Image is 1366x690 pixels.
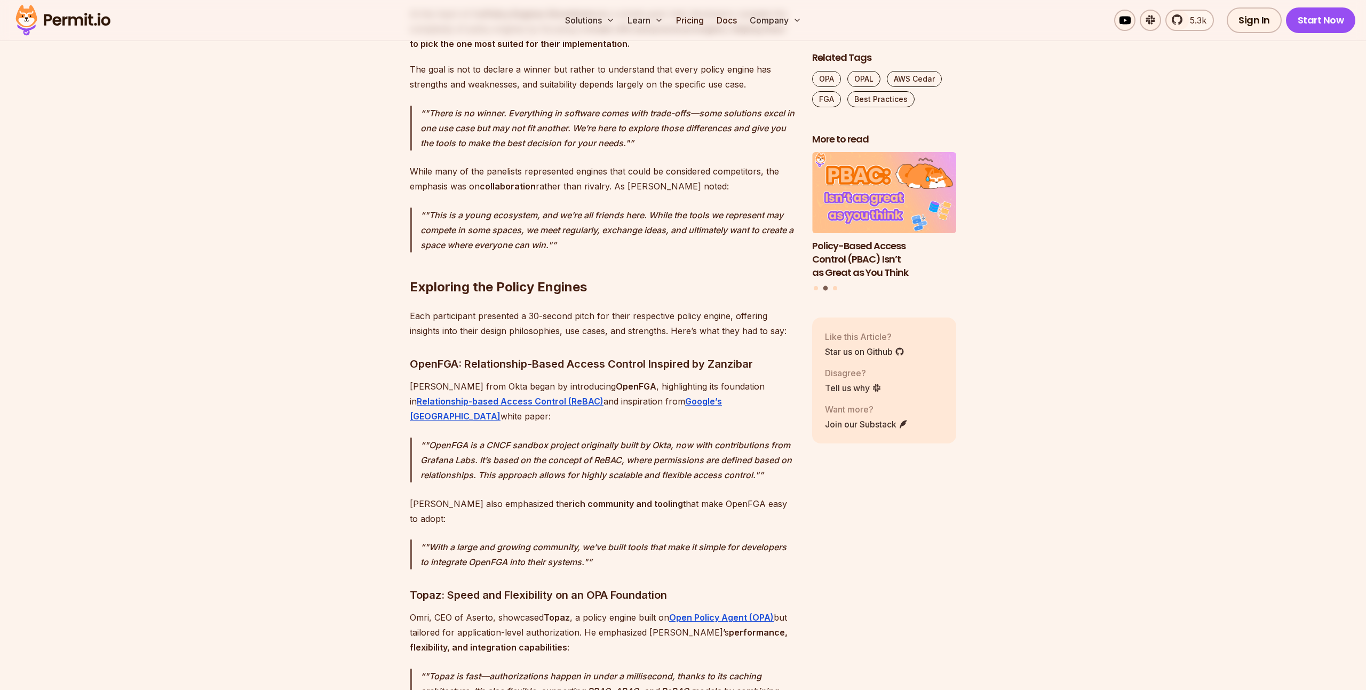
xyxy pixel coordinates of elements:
[480,181,536,192] strong: collaboration
[1286,7,1356,33] a: Start Now
[812,240,956,279] h3: Policy-Based Access Control (PBAC) Isn’t as Great as You Think
[825,330,904,343] p: Like this Article?
[812,51,956,65] h2: Related Tags
[623,10,668,31] button: Learn
[420,106,795,150] p: "There is no winner. Everything in software comes with trade-offs—some solutions excel in one use...
[812,153,956,280] a: Policy-Based Access Control (PBAC) Isn’t as Great as You ThinkPolicy-Based Access Control (PBAC) ...
[544,612,570,623] strong: Topaz
[745,10,806,31] button: Company
[11,2,115,38] img: Permit logo
[1184,14,1206,27] span: 5.3k
[825,345,904,358] a: Star us on Github
[825,403,908,416] p: Want more?
[420,438,795,482] p: "OpenFGA is a CNCF sandbox project originally built by Okta, now with contributions from Grafana ...
[420,540,795,569] p: "With a large and growing community, we’ve built tools that make it simple for developers to inte...
[825,382,881,394] a: Tell us why
[410,164,795,194] p: While many of the panelists represented engines that could be considered competitors, the emphasi...
[1227,7,1282,33] a: Sign In
[847,91,915,107] a: Best Practices
[812,153,956,234] img: Policy-Based Access Control (PBAC) Isn’t as Great as You Think
[812,133,956,146] h2: More to read
[410,308,795,338] p: Each participant presented a 30-second pitch for their respective policy engine, offering insight...
[410,355,795,372] h3: OpenFGA: Relationship-Based Access Control Inspired by Zanzibar
[410,610,795,655] p: Omri, CEO of Aserto, showcased , a policy engine built on but tailored for application-level auth...
[825,367,881,379] p: Disagree?
[823,286,828,291] button: Go to slide 2
[812,153,956,292] div: Posts
[814,286,818,290] button: Go to slide 1
[417,396,603,407] a: Relationship-based Access Control (ReBAC)
[812,153,956,280] li: 2 of 3
[410,236,795,296] h2: Exploring the Policy Engines
[410,496,795,526] p: [PERSON_NAME] also emphasized the that make OpenFGA easy to adopt:
[887,71,942,87] a: AWS Cedar
[569,498,683,509] strong: rich community and tooling
[833,286,837,290] button: Go to slide 3
[847,71,880,87] a: OPAL
[616,381,656,392] strong: OpenFGA
[410,379,795,424] p: [PERSON_NAME] from Okta began by introducing , highlighting its foundation in and inspiration fro...
[812,71,841,87] a: OPA
[410,62,795,92] p: The goal is not to declare a winner but rather to understand that every policy engine has strengt...
[672,10,708,31] a: Pricing
[410,586,795,604] h3: Topaz: Speed and Flexibility on an OPA Foundation
[825,418,908,431] a: Join our Substack
[669,612,774,623] a: Open Policy Agent (OPA)
[712,10,741,31] a: Docs
[1165,10,1214,31] a: 5.3k
[420,208,795,252] p: "This is a young ecosystem, and we’re all friends here. While the tools we represent may compete ...
[561,10,619,31] button: Solutions
[812,91,841,107] a: FGA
